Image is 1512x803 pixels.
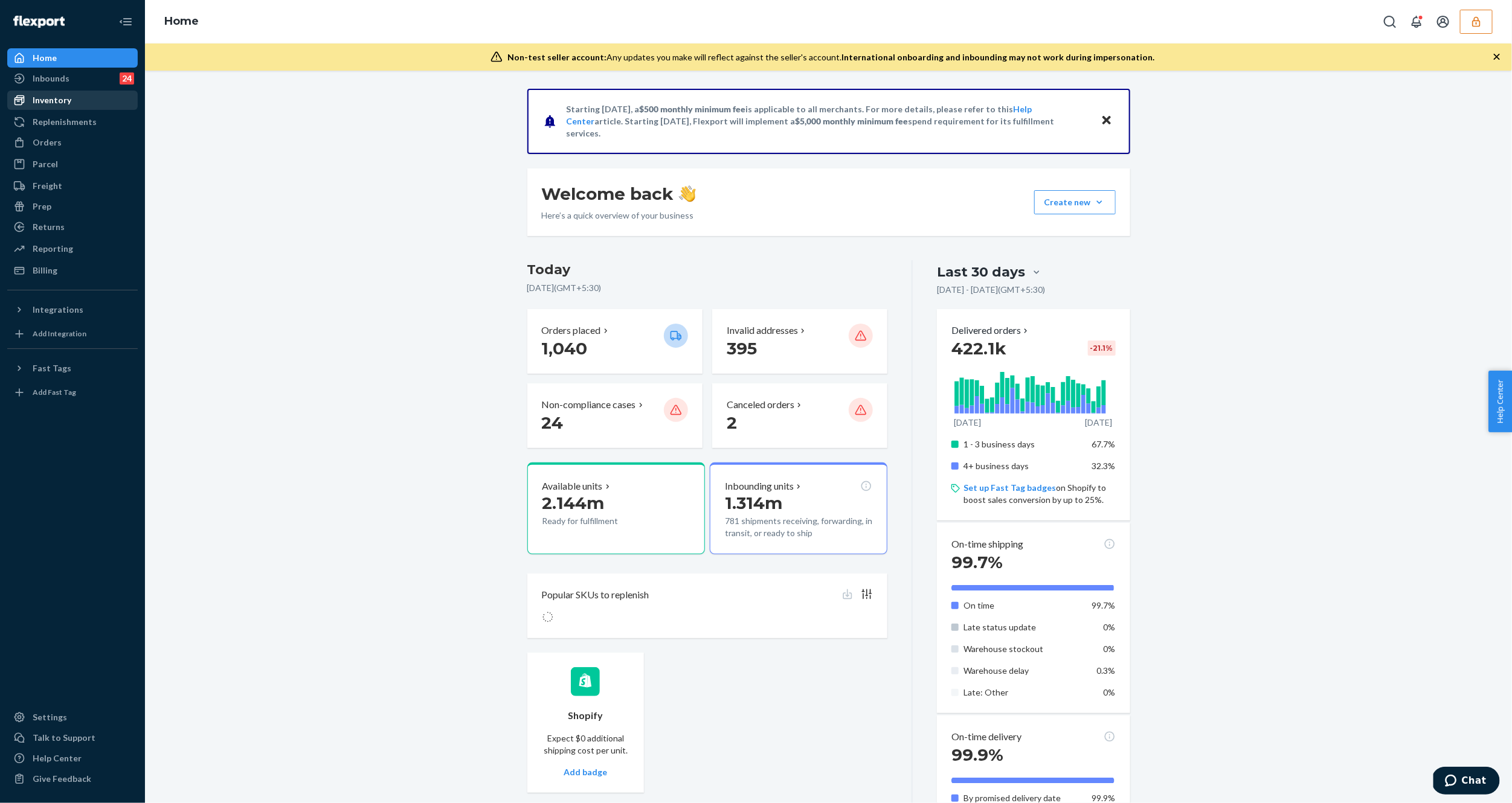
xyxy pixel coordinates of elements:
div: Freight [33,180,62,192]
p: [DATE] - [DATE] ( GMT+5:30 ) [937,284,1045,296]
a: Home [7,48,138,68]
button: Orders placed 1,040 [527,309,703,374]
div: Inventory [33,94,71,106]
h1: Welcome back [542,183,696,205]
span: 2 [727,412,737,433]
p: [DATE] [1085,417,1112,429]
p: On-time delivery [951,730,1021,744]
div: Inbounds [33,72,69,85]
button: Add badge [564,766,607,778]
span: 0.3% [1097,665,1116,676]
p: Late status update [963,621,1083,633]
span: International onboarding and inbounding may not work during impersonation. [841,52,1154,62]
a: Returns [7,217,138,237]
button: Open Search Box [1378,10,1402,34]
p: Expect $0 additional shipping cost per unit. [542,732,630,757]
span: 0% [1104,687,1116,697]
a: Inventory [7,91,138,110]
span: 2.144m [542,493,605,513]
a: Replenishments [7,112,138,132]
button: Canceled orders 2 [712,383,887,448]
span: 24 [542,412,564,433]
span: 1,040 [542,338,588,359]
button: Inbounding units1.314m781 shipments receiving, forwarding, in transit, or ready to ship [710,462,887,554]
a: Parcel [7,155,138,174]
p: Invalid addresses [727,324,798,338]
span: 422.1k [951,338,1006,359]
button: Fast Tags [7,359,138,378]
p: [DATE] [954,417,981,429]
button: Create new [1034,190,1116,214]
button: Talk to Support [7,728,138,747]
p: Here’s a quick overview of your business [542,210,696,222]
p: Popular SKUs to replenish [542,588,649,602]
div: Give Feedback [33,773,91,785]
div: Help Center [33,752,82,764]
div: Reporting [33,243,73,255]
button: Invalid addresses 395 [712,309,887,374]
a: Freight [7,176,138,196]
a: Add Integration [7,324,138,344]
div: Parcel [33,158,58,170]
div: Replenishments [33,116,97,128]
span: 0% [1104,644,1116,654]
iframe: Opens a widget where you can chat to one of our agents [1433,767,1500,797]
p: Non-compliance cases [542,398,636,412]
div: 24 [120,72,134,85]
div: Add Fast Tag [33,387,76,397]
div: Talk to Support [33,732,95,744]
span: $5,000 monthly minimum fee [796,116,909,126]
p: 1 - 3 business days [963,438,1083,450]
div: Any updates you make will reflect against the seller's account. [507,51,1154,63]
button: Close [1099,112,1115,130]
button: Close Navigation [114,10,138,34]
a: Set up Fast Tag badges [963,482,1056,493]
img: hand-wave emoji [679,185,696,202]
span: 67.7% [1092,439,1116,449]
span: 99.9% [951,744,1003,765]
div: Billing [33,264,57,277]
button: Integrations [7,300,138,319]
span: 99.7% [951,552,1003,572]
span: 0% [1104,622,1116,632]
button: Available units2.144mReady for fulfillment [527,462,705,554]
p: [DATE] ( GMT+5:30 ) [527,282,888,294]
div: Settings [33,711,67,723]
p: Late: Other [963,686,1083,699]
button: Delivered orders [951,324,1031,338]
p: 781 shipments receiving, forwarding, in transit, or ready to ship [725,515,872,539]
p: Available units [542,479,603,493]
div: Integrations [33,304,83,316]
p: 4+ business days [963,460,1083,472]
span: 99.9% [1092,793,1116,803]
img: Flexport logo [13,16,65,28]
div: Returns [33,221,65,233]
button: Non-compliance cases 24 [527,383,703,448]
span: $500 monthly minimum fee [640,104,746,114]
p: on Shopify to boost sales conversion by up to 25%. [963,482,1115,506]
button: Give Feedback [7,769,138,789]
a: Settings [7,708,138,727]
span: 395 [727,338,757,359]
div: Fast Tags [33,362,71,374]
a: Home [164,14,199,28]
div: Home [33,52,57,64]
p: Ready for fulfillment [542,515,654,527]
a: Help Center [7,749,138,768]
p: Orders placed [542,324,601,338]
button: Help Center [1488,371,1512,432]
span: 1.314m [725,493,782,513]
div: -21.1 % [1088,341,1116,356]
button: Open notifications [1404,10,1429,34]
a: Orders [7,133,138,152]
span: Non-test seller account: [507,52,606,62]
div: Orders [33,136,62,149]
h3: Today [527,260,888,280]
p: Starting [DATE], a is applicable to all merchants. For more details, please refer to this article... [567,103,1089,139]
p: Inbounding units [725,479,794,493]
span: 32.3% [1092,461,1116,471]
a: Reporting [7,239,138,258]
